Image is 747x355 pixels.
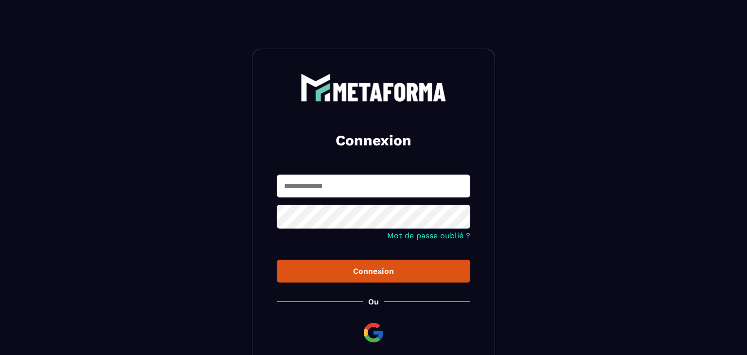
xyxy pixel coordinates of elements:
[387,231,470,240] a: Mot de passe oublié ?
[362,321,385,344] img: google
[301,73,446,102] img: logo
[288,131,459,150] h2: Connexion
[277,260,470,283] button: Connexion
[277,73,470,102] a: logo
[285,266,462,276] div: Connexion
[368,297,379,306] p: Ou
